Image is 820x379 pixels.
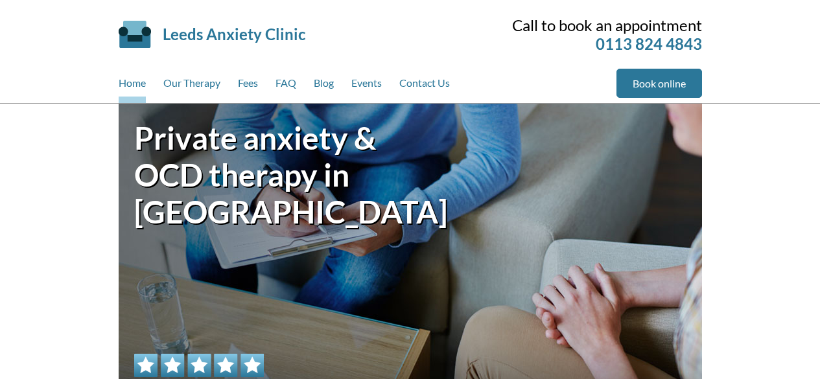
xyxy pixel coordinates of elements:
a: Blog [314,69,334,103]
a: 0113 824 4843 [596,34,702,53]
a: Leeds Anxiety Clinic [163,25,305,43]
a: Fees [238,69,258,103]
a: Our Therapy [163,69,220,103]
h1: Private anxiety & OCD therapy in [GEOGRAPHIC_DATA] [134,119,410,230]
img: 5 star rating [134,354,264,377]
a: Book online [616,69,702,98]
a: FAQ [275,69,296,103]
a: Contact Us [399,69,450,103]
a: Events [351,69,382,103]
a: Home [119,69,146,103]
